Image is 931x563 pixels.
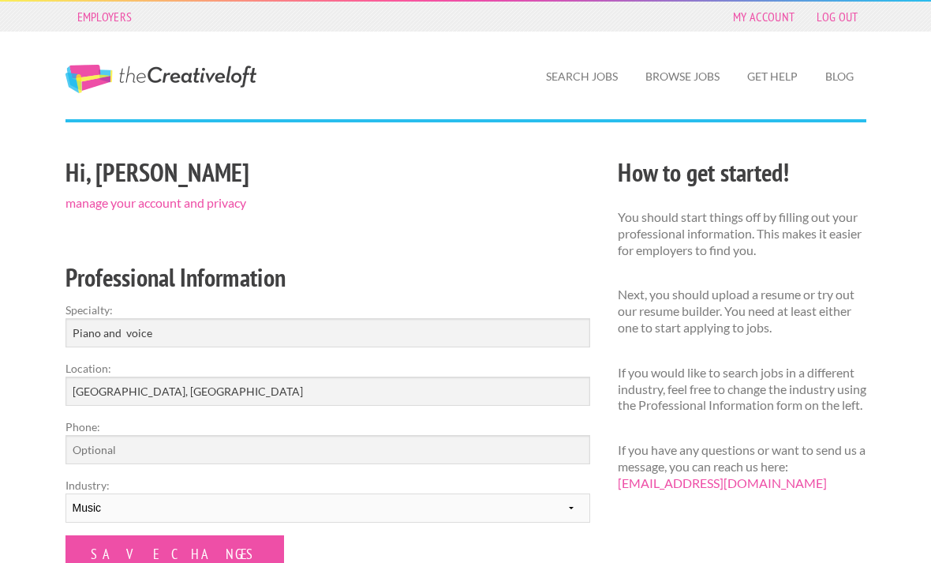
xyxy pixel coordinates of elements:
a: Log Out [809,6,866,28]
p: If you have any questions or want to send us a message, you can reach us here: [618,442,866,491]
h2: Hi, [PERSON_NAME] [65,155,590,190]
label: Phone: [65,418,590,435]
h2: Professional Information [65,260,590,295]
a: My Account [725,6,802,28]
a: Search Jobs [533,58,630,95]
a: [EMAIL_ADDRESS][DOMAIN_NAME] [618,475,827,490]
a: Get Help [735,58,810,95]
h2: How to get started! [618,155,866,190]
a: manage your account and privacy [65,195,246,210]
input: Optional [65,435,590,464]
a: The Creative Loft [65,65,256,93]
label: Location: [65,360,590,377]
label: Specialty: [65,302,590,318]
label: Industry: [65,477,590,494]
p: You should start things off by filling out your professional information. This makes it easier fo... [618,209,866,258]
input: e.g. New York, NY [65,377,590,406]
a: Browse Jobs [633,58,732,95]
a: Employers [69,6,140,28]
p: If you would like to search jobs in a different industry, feel free to change the industry using ... [618,365,866,414]
a: Blog [813,58,866,95]
p: Next, you should upload a resume or try out our resume builder. You need at least either one to s... [618,287,866,336]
